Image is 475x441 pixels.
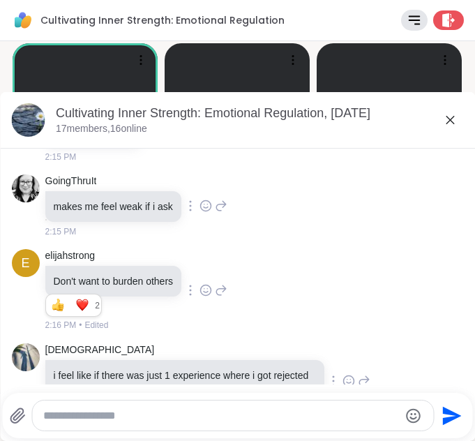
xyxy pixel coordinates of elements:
p: Don't want to burden others [53,274,173,288]
a: [DEMOGRAPHIC_DATA] [45,343,154,357]
span: 2:16 PM [45,319,76,331]
span: • [79,319,82,331]
span: e [21,254,29,273]
div: Reaction list [45,294,95,317]
img: Cultivating Inner Strength: Emotional Regulation, Sep 09 [11,103,45,137]
p: i feel like if there was just 1 experience where i got rejected when i asked for help, then i jus... [53,368,315,396]
button: Reactions: love [74,300,89,311]
img: ShareWell Logomark [11,8,35,32]
img: https://sharewell-space-live.sfo3.digitaloceanspaces.com/user-generated/3be00ded-bc49-408e-8953-1... [11,174,39,202]
img: https://sharewell-space-live.sfo3.digitaloceanspaces.com/user-generated/a42a35b4-1525-4922-a28c-9... [11,343,39,371]
span: 2 [95,299,101,312]
span: 2:15 PM [45,151,76,163]
span: 2:15 PM [45,225,76,238]
a: elijahstrong [45,249,95,263]
p: 17 members, 16 online [56,122,147,136]
span: Cultivating Inner Strength: Emotional Regulation [40,13,285,27]
span: Edited [84,319,108,331]
p: makes me feel weak if i ask [53,200,172,214]
a: GoingThruIt [45,174,96,188]
button: Reactions: like [50,300,64,311]
div: Cultivating Inner Strength: Emotional Regulation, [DATE] [56,105,464,122]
